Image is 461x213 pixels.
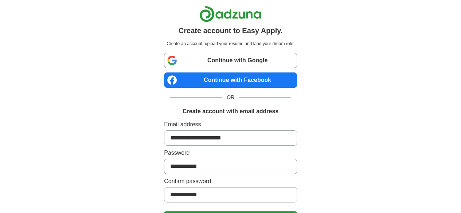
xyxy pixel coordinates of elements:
[164,72,297,88] a: Continue with Facebook
[164,120,297,129] label: Email address
[165,40,296,47] p: Create an account, upload your resume and land your dream role.
[183,107,278,116] h1: Create account with email address
[164,177,297,186] label: Confirm password
[222,94,239,101] span: OR
[164,149,297,157] label: Password
[179,25,283,36] h1: Create account to Easy Apply.
[199,6,261,22] img: Adzuna logo
[164,53,297,68] a: Continue with Google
